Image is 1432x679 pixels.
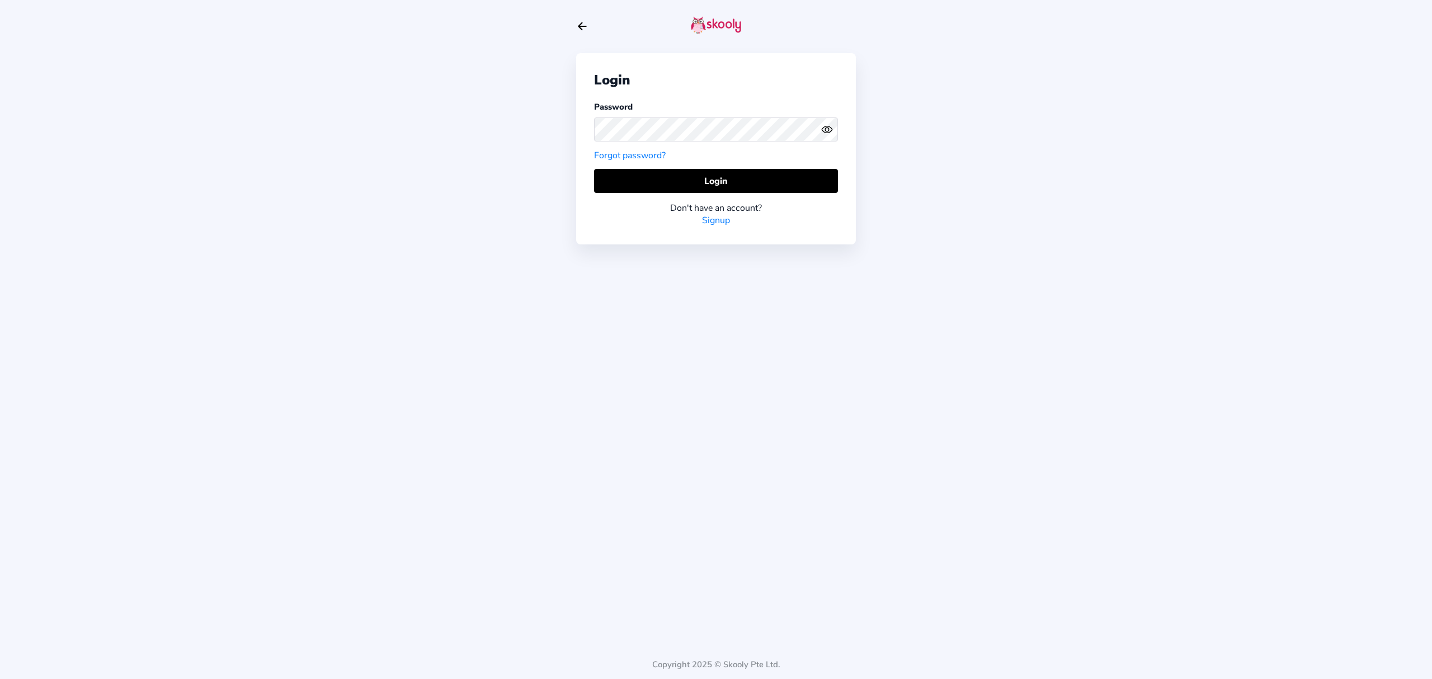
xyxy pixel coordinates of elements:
[594,101,633,112] label: Password
[702,214,730,227] a: Signup
[576,20,588,32] button: arrow back outline
[594,202,838,214] div: Don't have an account?
[821,124,838,135] button: eye outlineeye off outline
[594,71,838,89] div: Login
[691,16,741,34] img: skooly-logo.png
[594,169,838,193] button: Login
[821,124,833,135] ion-icon: eye outline
[594,149,666,162] a: Forgot password?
